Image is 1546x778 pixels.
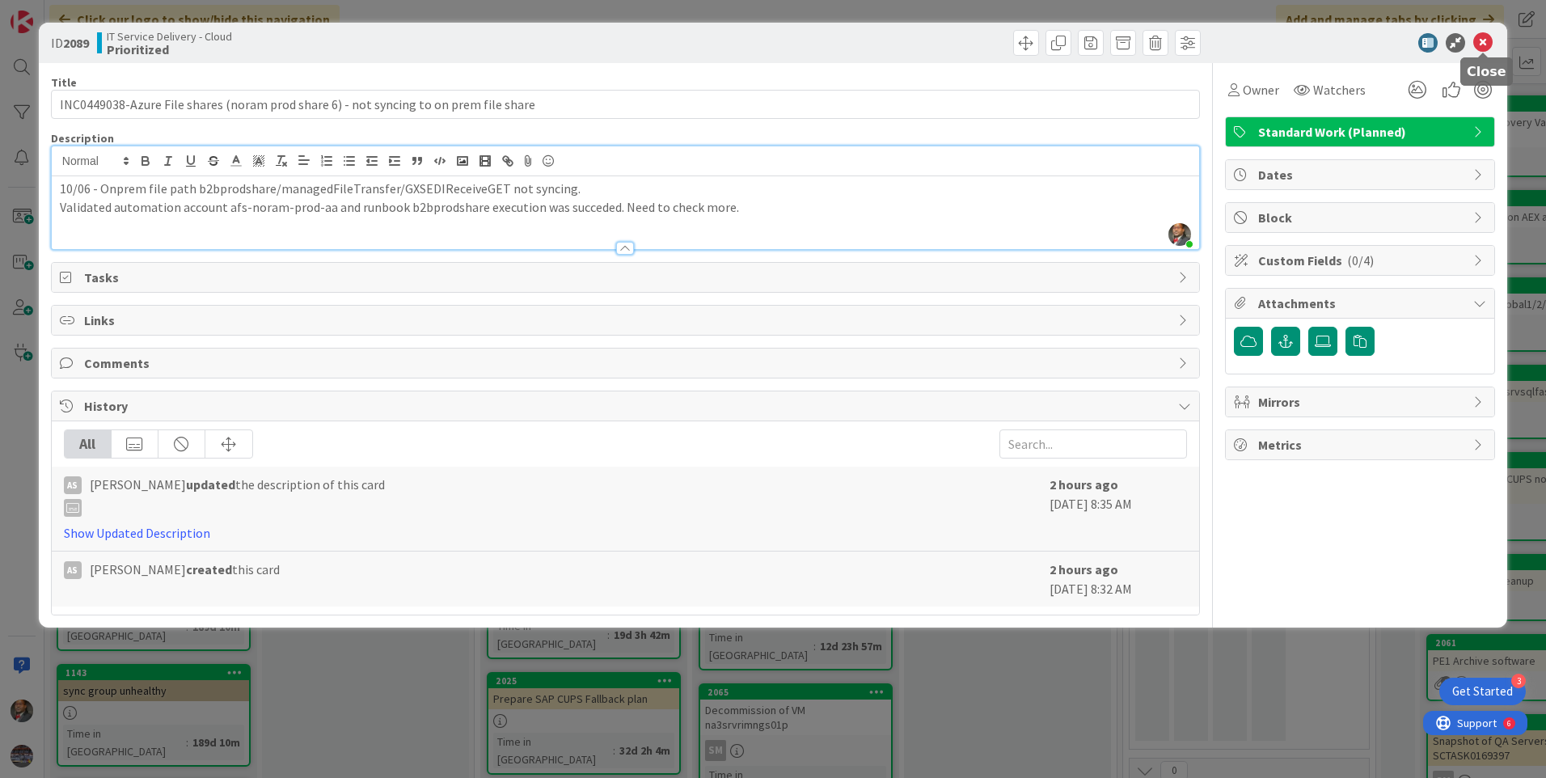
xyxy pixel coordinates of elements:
[1050,475,1187,543] div: [DATE] 8:35 AM
[186,476,235,493] b: updated
[90,560,280,579] span: [PERSON_NAME] this card
[1258,122,1465,142] span: Standard Work (Planned)
[1258,208,1465,227] span: Block
[64,476,82,494] div: AS
[1050,561,1118,577] b: 2 hours ago
[60,180,1191,198] p: 10/06 - Onprem file path b2bprodshare/managedFileTransfer/GXSEDIReceiveGET not syncing.
[63,35,89,51] b: 2089
[64,561,82,579] div: AS
[90,475,385,517] span: [PERSON_NAME] the description of this card
[1511,674,1526,688] div: 3
[84,6,88,19] div: 6
[84,353,1170,373] span: Comments
[1347,252,1374,268] span: ( 0/4 )
[51,33,89,53] span: ID
[60,198,1191,217] p: Validated automation account afs-noram-prod-aa and runbook b2bprodshare execution was succeded. N...
[84,396,1170,416] span: History
[51,131,114,146] span: Description
[107,43,232,56] b: Prioritized
[1313,80,1366,99] span: Watchers
[65,430,112,458] div: All
[1258,165,1465,184] span: Dates
[999,429,1187,459] input: Search...
[1258,294,1465,313] span: Attachments
[1452,683,1513,700] div: Get Started
[64,525,210,541] a: Show Updated Description
[186,561,232,577] b: created
[1258,435,1465,455] span: Metrics
[1243,80,1279,99] span: Owner
[51,75,77,90] label: Title
[84,268,1170,287] span: Tasks
[51,90,1200,119] input: type card name here...
[107,30,232,43] span: IT Service Delivery - Cloud
[1168,223,1191,246] img: d4mZCzJxnlYlsl7tbRpKOP7QXawjtCsN.jpg
[1050,560,1187,598] div: [DATE] 8:32 AM
[84,311,1170,330] span: Links
[34,2,74,22] span: Support
[1439,678,1526,705] div: Open Get Started checklist, remaining modules: 3
[1050,476,1118,493] b: 2 hours ago
[1258,392,1465,412] span: Mirrors
[1467,64,1506,79] h5: Close
[1258,251,1465,270] span: Custom Fields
